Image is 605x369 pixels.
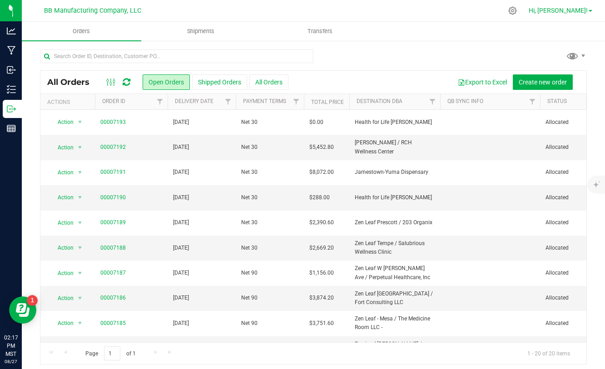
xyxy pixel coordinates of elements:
[78,346,143,360] span: Page of 1
[309,269,334,277] span: $1,156.00
[545,118,603,127] span: Allocated
[74,116,86,128] span: select
[100,269,126,277] a: 00007187
[4,358,18,365] p: 08/27
[355,138,435,156] span: [PERSON_NAME] / RCH Wellness Center
[355,118,435,127] span: Health for Life [PERSON_NAME]
[74,317,86,330] span: select
[355,168,435,177] span: Jamestown-Yuma Dispensary
[355,239,435,256] span: Zen Leaf Tempe / Salubrious Wellness Clinic
[47,77,99,87] span: All Orders
[50,216,74,229] span: Action
[545,319,603,328] span: Allocated
[547,98,567,104] a: Status
[74,166,86,179] span: select
[249,74,288,90] button: All Orders
[545,143,603,152] span: Allocated
[241,193,298,202] span: Net 30
[545,193,603,202] span: Allocated
[289,94,304,109] a: Filter
[545,294,603,302] span: Allocated
[74,141,86,154] span: select
[173,319,189,328] span: [DATE]
[153,94,168,109] a: Filter
[175,98,213,104] a: Delivery Date
[241,118,298,127] span: Net 30
[355,264,435,281] span: Zen Leaf W [PERSON_NAME] Ave / Perpetual Healthcare, Inc
[74,292,86,305] span: select
[425,94,440,109] a: Filter
[173,143,189,152] span: [DATE]
[507,6,518,15] div: Manage settings
[221,94,236,109] a: Filter
[309,218,334,227] span: $2,390.60
[241,218,298,227] span: Net 30
[309,244,334,252] span: $2,669.20
[173,193,189,202] span: [DATE]
[175,27,227,35] span: Shipments
[173,118,189,127] span: [DATE]
[141,22,261,41] a: Shipments
[50,241,74,254] span: Action
[7,85,16,94] inline-svg: Inventory
[545,168,603,177] span: Allocated
[173,168,189,177] span: [DATE]
[74,216,86,229] span: select
[309,168,334,177] span: $8,072.00
[241,168,298,177] span: Net 30
[74,267,86,280] span: select
[309,193,330,202] span: $288.00
[100,143,126,152] a: 00007192
[40,49,313,63] input: Search Order ID, Destination, Customer PO...
[143,74,190,90] button: Open Orders
[241,319,298,328] span: Net 90
[100,319,126,328] a: 00007185
[9,296,36,324] iframe: Resource center
[22,22,141,41] a: Orders
[241,244,298,252] span: Net 30
[173,269,189,277] span: [DATE]
[295,27,345,35] span: Transfers
[261,22,380,41] a: Transfers
[357,98,402,104] a: Destination DBA
[173,218,189,227] span: [DATE]
[4,334,18,358] p: 02:17 PM MST
[309,143,334,152] span: $5,452.80
[355,193,435,202] span: Health for Life [PERSON_NAME]
[545,269,603,277] span: Allocated
[309,319,334,328] span: $3,751.60
[100,218,126,227] a: 00007189
[452,74,513,90] button: Export to Excel
[100,168,126,177] a: 00007191
[27,295,38,306] iframe: Resource center unread badge
[173,294,189,302] span: [DATE]
[47,99,91,105] div: Actions
[173,244,189,252] span: [DATE]
[355,340,435,357] span: Zen Leaf [PERSON_NAME] / Vending Logistics LLC
[243,98,286,104] a: Payment Terms
[44,7,141,15] span: BB Manufacturing Company, LLC
[525,94,540,109] a: Filter
[60,27,102,35] span: Orders
[50,166,74,179] span: Action
[545,244,603,252] span: Allocated
[520,346,577,360] span: 1 - 20 of 20 items
[355,315,435,332] span: Zen Leaf - Mesa / The Medicine Room LLC -
[7,65,16,74] inline-svg: Inbound
[100,294,126,302] a: 00007186
[104,346,120,360] input: 1
[7,46,16,55] inline-svg: Manufacturing
[192,74,247,90] button: Shipped Orders
[50,292,74,305] span: Action
[309,118,323,127] span: $0.00
[50,317,74,330] span: Action
[513,74,573,90] button: Create new order
[309,294,334,302] span: $3,874.20
[529,7,588,14] span: Hi, [PERSON_NAME]!
[100,244,126,252] a: 00007188
[50,116,74,128] span: Action
[100,193,126,202] a: 00007190
[545,218,603,227] span: Allocated
[7,124,16,133] inline-svg: Reports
